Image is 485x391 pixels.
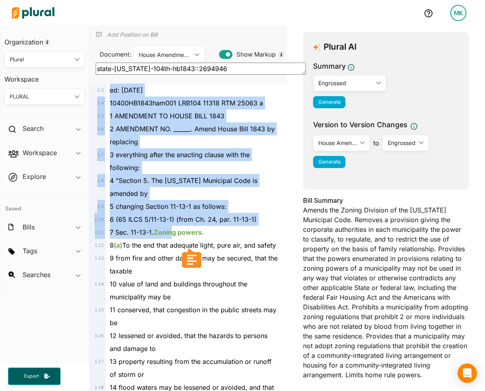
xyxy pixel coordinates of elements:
span: 13 property resulting from the accumulation or runoff of storm or [110,357,272,378]
span: 1 . 14 [94,281,103,287]
div: Tooltip anchor [278,51,285,58]
span: 1 . 11 [95,229,104,235]
span: Generate [318,159,341,165]
span: 1 . 4 [97,100,104,106]
span: Document: [96,50,124,59]
span: Version to Version Changes [313,120,407,130]
div: Plural [10,55,71,64]
div: Amends the Zoning Division of the [US_STATE] Municipal Code. Removes a provision giving the corpo... [303,195,469,385]
div: PLURAL [10,92,71,101]
span: 1 . 5 [97,113,104,119]
span: 1 . 15 [94,307,103,313]
h3: Bill Summary [303,195,469,205]
span: 1 . 12 [94,242,103,248]
span: 5 changing Section 11-13-1 as follows: [110,202,226,210]
span: 1 . 7 [97,152,104,158]
h3: Workspace [4,67,85,85]
div: House Amendment 001 [139,50,191,59]
span: 12 lessened or avoided, that the hazards to persons and damage to [110,332,268,353]
span: 1 . 17 [94,359,103,364]
h4: Saved [0,195,89,214]
button: Generate [313,96,345,108]
div: Engrossed [388,139,416,147]
span: 4 "Section 5. The [US_STATE] Municipal Code is amended by [110,177,257,198]
ins: Zoning powers. [154,228,204,236]
div: MK [450,5,466,21]
span: 1 . 8 [97,178,104,183]
button: Export [8,368,61,385]
span: 1 . 3 [97,87,104,93]
div: Add Position Statement [96,29,157,41]
span: ed: [DATE] [110,86,143,94]
h2: Search [23,124,44,133]
ins: (a) [114,241,122,249]
div: Tooltip anchor [44,38,51,46]
span: 1 . 16 [94,333,103,338]
span: 3 everything after the enacting clause with the following: [110,151,250,172]
h2: Workspace [23,148,57,157]
span: 1 . 9 [97,204,104,209]
h2: Tags [23,246,37,255]
span: 2 AMENDMENT NO. ______. Amend House Bill 1843 by replacing [110,125,275,146]
span: 10400HB1843ham001 LRB104 11318 RTM 25063 a [110,99,263,107]
span: Show Markup [232,50,276,59]
span: 7 Sec. 11-13-1. [110,228,204,236]
span: 1 AMENDMENT TO HOUSE BILL 1843 [110,112,224,120]
div: Open Intercom Messenger [458,364,477,383]
a: MK [444,2,473,24]
span: 10 value of land and buildings throughout the municipality may be [110,280,247,301]
span: 6 (65 ILCS 5/11-13-1) (from Ch. 24, par. 11-13-1) [110,215,257,223]
h3: Plural AI [324,42,357,52]
h3: Summary [313,61,346,71]
span: to [370,138,383,148]
h2: Searches [23,270,50,279]
span: Export [19,373,44,380]
textarea: state-[US_STATE]-104th-hb1843::2694946 [96,63,306,75]
span: Generate [318,99,341,105]
span: 8 To the end that adequate light, pure air, and safety [110,241,276,249]
h2: Explore [23,172,46,181]
span: 1 . 6 [97,126,104,132]
div: Engrossed [318,79,372,87]
div: House Amendment 001 [318,139,357,147]
h2: Bills [23,223,35,231]
span: 1 . 18 [94,385,103,390]
span: 1 . 10 [94,217,103,222]
button: Generate [313,156,345,168]
p: Add Position on Bill [107,31,157,39]
span: 9 from fire and other dangers may be secured, that the taxable [110,254,278,275]
span: 1 . 13 [94,255,103,261]
h3: Organization [4,30,85,48]
span: 11 conserved, that congestion in the public streets may be [110,306,276,327]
